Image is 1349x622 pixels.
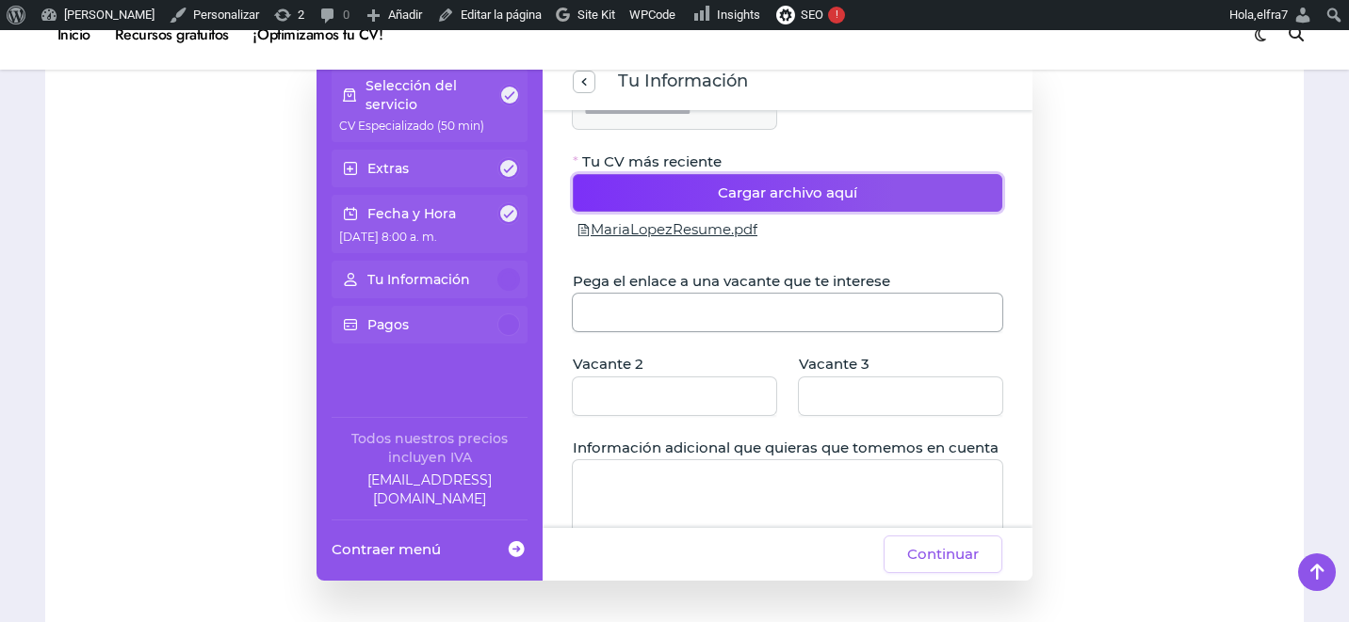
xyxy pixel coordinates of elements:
[573,174,1002,212] button: Cargar archivo aquí
[103,9,241,60] a: Recursos gratuitos
[367,204,456,223] p: Fecha y Hora
[367,159,409,178] p: Extras
[884,535,1002,573] button: Continuar
[573,439,999,457] span: Información adicional que quieras que tomemos en cuenta
[332,539,441,559] span: Contraer menú
[828,7,845,24] div: !
[717,8,760,22] span: Insights
[45,9,103,60] a: Inicio
[573,272,890,291] span: Pega el enlace a una vacante que te interese
[801,8,823,22] span: SEO
[241,9,395,60] a: ¡Optimizamos tu CV!
[799,355,870,374] span: Vacante 3
[718,182,857,204] span: Cargar archivo aquí
[332,429,528,467] div: Todos nuestros precios incluyen IVA
[1257,8,1288,22] span: elfra7
[367,315,409,334] p: Pagos
[907,543,979,566] span: Continuar
[591,219,757,241] span: MariaLopezResume.pdf
[332,470,528,508] a: Company email: ayuda@elhadadelasvacantes.com
[367,270,470,289] p: Tu Información
[339,119,484,133] span: CV Especializado (50 min)
[577,8,615,22] span: Site Kit
[573,71,595,93] button: previous step
[618,69,748,95] span: Tu Información
[582,152,722,171] span: Tu CV más reciente
[339,230,437,244] span: [DATE] 8:00 a. m.
[573,355,643,374] span: Vacante 2
[366,76,499,114] p: Selección del servicio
